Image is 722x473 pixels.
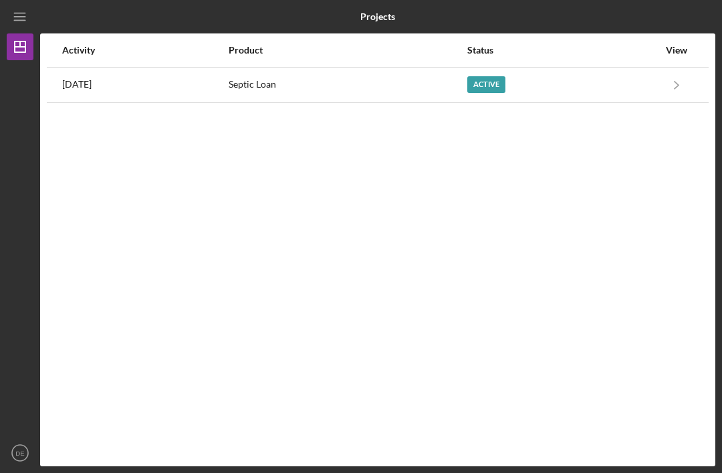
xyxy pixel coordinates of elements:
div: Product [229,45,466,56]
text: DE [15,450,24,457]
div: Status [467,45,658,56]
div: View [660,45,693,56]
div: Active [467,76,505,93]
button: DE [7,440,33,466]
div: Activity [62,45,227,56]
time: 2025-08-19 19:02 [62,79,92,90]
b: Projects [360,11,395,22]
div: Septic Loan [229,68,466,102]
